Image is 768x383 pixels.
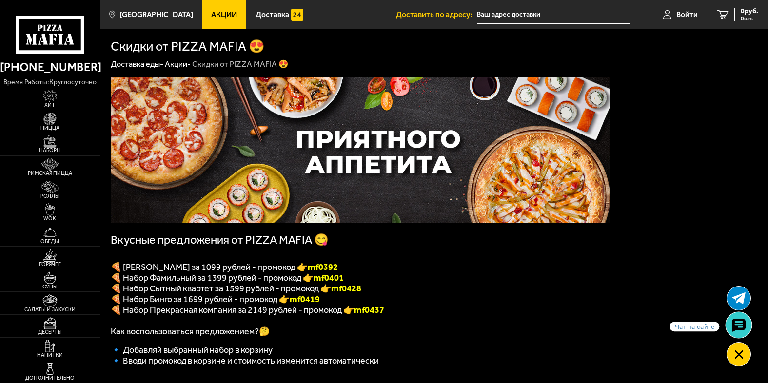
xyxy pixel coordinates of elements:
[111,233,329,247] span: Вкусные предложения от PIZZA MAFIA 😋
[670,322,719,331] span: Чат на сайте
[192,59,288,69] div: Скидки от PIZZA MAFIA 😍
[111,77,610,223] img: 1024x1024
[291,9,303,21] img: 15daf4d41897b9f0e9f617042186c801.svg
[314,272,344,283] b: mf0401
[111,294,320,305] span: 🍕 Набор Бинго за 1699 рублей - промокод 👉
[676,11,698,19] span: Войти
[119,11,193,19] span: [GEOGRAPHIC_DATA]
[308,262,338,272] font: mf0392
[111,40,265,53] h1: Скидки от PIZZA MAFIA 😍
[111,305,354,315] span: 🍕 Набор Прекрасная компания за 2149 рублей - промокод 👉
[290,294,320,305] b: mf0419
[111,262,338,272] span: 🍕 [PERSON_NAME] за 1099 рублей - промокод 👉
[111,283,361,294] span: 🍕 Набор Сытный квартет за 1599 рублей - промокод 👉
[211,11,237,19] span: Акции
[111,345,273,355] span: 🔹 Добавляй выбранный набор в корзину
[111,326,270,337] span: Как воспользоваться предложением?🤔
[111,272,344,283] span: 🍕 Набор Фамильный за 1399 рублей - промокод 👉
[111,59,163,69] a: Доставка еды-
[741,8,758,15] span: 0 руб.
[165,59,191,69] a: Акции-
[741,16,758,21] span: 0 шт.
[331,283,361,294] b: mf0428
[111,355,379,366] span: 🔹 Вводи промокод в корзине и стоимость изменится автоматически
[354,305,384,315] span: mf0437
[477,6,630,24] input: Ваш адрес доставки
[396,11,477,19] span: Доставить по адресу:
[256,11,289,19] span: Доставка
